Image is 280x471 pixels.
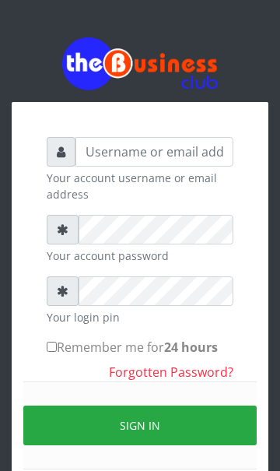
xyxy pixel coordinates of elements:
[75,137,233,167] input: Username or email address
[164,339,218,356] b: 24 hours
[47,170,233,202] small: Your account username or email address
[47,338,218,357] label: Remember me for
[47,309,233,325] small: Your login pin
[47,342,57,352] input: Remember me for24 hours
[23,406,257,445] button: Sign in
[109,364,233,381] a: Forgotten Password?
[47,248,233,264] small: Your account password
